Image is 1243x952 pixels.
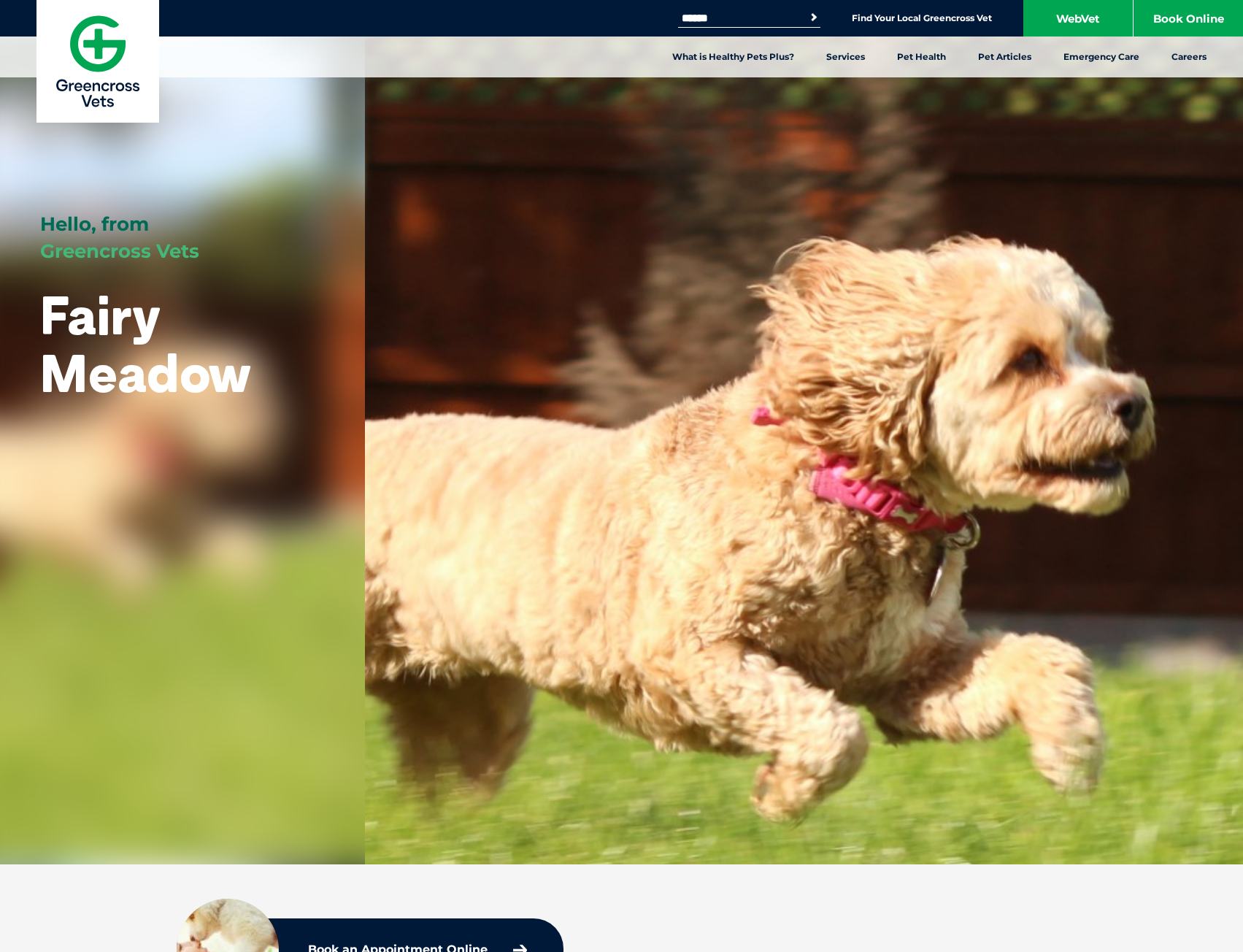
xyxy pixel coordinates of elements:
[40,212,149,236] span: Hello, from
[807,10,821,25] button: Search
[881,37,962,77] a: Pet Health
[40,239,199,263] span: Greencross Vets
[40,286,325,402] h1: Fairy Meadow
[852,12,992,24] a: Find Your Local Greencross Vet
[1155,37,1223,77] a: Careers
[656,37,810,77] a: What is Healthy Pets Plus?
[962,37,1047,77] a: Pet Articles
[1047,37,1155,77] a: Emergency Care
[810,37,881,77] a: Services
